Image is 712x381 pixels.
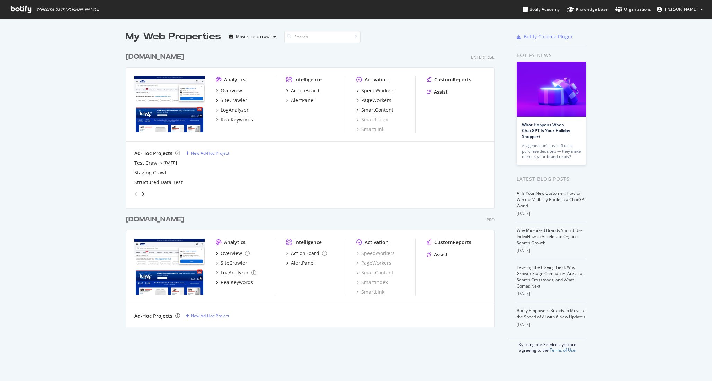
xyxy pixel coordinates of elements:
div: Intelligence [294,76,322,83]
div: Analytics [224,76,246,83]
a: Terms of Use [550,347,576,353]
a: [DOMAIN_NAME] [126,215,187,225]
div: [DATE] [517,247,586,254]
div: CustomReports [434,76,471,83]
div: RealKeywords [221,279,253,286]
div: [DOMAIN_NAME] [126,215,184,225]
a: SmartLink [356,289,384,296]
div: [DOMAIN_NAME] [126,52,184,62]
a: ActionBoard [286,87,319,94]
a: New Ad-Hoc Project [186,313,229,319]
div: PageWorkers [361,97,391,104]
a: PageWorkers [356,97,391,104]
a: Assist [427,89,448,96]
div: angle-left [132,189,141,200]
div: SmartContent [361,107,393,114]
a: Why Mid-Sized Brands Should Use IndexNow to Accelerate Organic Search Growth [517,227,583,246]
a: [DATE] [163,160,177,166]
div: [DATE] [517,210,586,217]
div: New Ad-Hoc Project [191,150,229,156]
button: Most recent crawl [226,31,279,42]
a: SmartIndex [356,279,388,286]
a: SiteCrawler [216,97,247,104]
div: Overview [221,250,242,257]
div: LogAnalyzer [221,107,249,114]
div: Ad-Hoc Projects [134,312,172,319]
div: SiteCrawler [221,97,247,104]
a: RealKeywords [216,116,253,123]
div: Activation [365,239,389,246]
div: New Ad-Hoc Project [191,313,229,319]
div: Botify Academy [523,6,560,13]
a: SmartIndex [356,116,388,123]
a: Botify Chrome Plugin [517,33,572,40]
div: CustomReports [434,239,471,246]
div: Overview [221,87,242,94]
a: SmartContent [356,107,393,114]
a: [DOMAIN_NAME] [126,52,187,62]
div: Ad-Hoc Projects [134,150,172,157]
a: CustomReports [427,76,471,83]
a: SpeedWorkers [356,87,395,94]
a: PageWorkers [356,260,391,266]
div: ActionBoard [291,250,319,257]
img: www.lowessecondary.com [134,239,205,295]
div: Assist [434,251,448,258]
a: AI Is Your New Customer: How to Win the Visibility Battle in a ChatGPT World [517,190,586,209]
a: SpeedWorkers [356,250,395,257]
a: SmartLink [356,126,384,133]
img: What Happens When ChatGPT Is Your Holiday Shopper? [517,62,586,117]
div: SiteCrawler [221,260,247,266]
a: Test Crawl [134,160,159,166]
input: Search [284,31,361,43]
div: Botify Chrome Plugin [524,33,572,40]
a: CustomReports [427,239,471,246]
div: AlertPanel [291,97,315,104]
a: LogAnalyzer [216,107,249,114]
a: SmartContent [356,269,393,276]
div: angle-right [141,191,145,198]
div: AI agents don’t just influence purchase decisions — they make them. Is your brand ready? [522,143,581,160]
a: Overview [216,87,242,94]
span: Raghavendra Boloor [665,6,697,12]
a: Staging Crawl [134,169,166,176]
button: [PERSON_NAME] [651,4,709,15]
a: ActionBoard [286,250,327,257]
a: New Ad-Hoc Project [186,150,229,156]
a: AlertPanel [286,97,315,104]
a: RealKeywords [216,279,253,286]
div: Activation [365,76,389,83]
div: My Web Properties [126,30,221,44]
div: ActionBoard [291,87,319,94]
div: Structured Data Test [134,179,183,186]
div: Most recent crawl [236,35,270,39]
div: Intelligence [294,239,322,246]
a: What Happens When ChatGPT Is Your Holiday Shopper? [522,122,570,139]
div: RealKeywords [221,116,253,123]
a: Overview [216,250,250,257]
div: [DATE] [517,291,586,297]
div: Knowledge Base [567,6,608,13]
div: [DATE] [517,321,586,328]
a: Botify Empowers Brands to Move at the Speed of AI with 6 New Updates [517,308,586,320]
div: Organizations [615,6,651,13]
div: Assist [434,89,448,96]
div: Latest Blog Posts [517,175,586,183]
div: Pro [487,217,495,223]
div: Botify news [517,52,586,59]
div: Analytics [224,239,246,246]
div: AlertPanel [291,260,315,266]
div: By using our Services, you are agreeing to the [508,338,586,353]
div: grid [126,44,500,327]
a: Assist [427,251,448,258]
div: SpeedWorkers [361,87,395,94]
img: www.lowes.com [134,76,205,132]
